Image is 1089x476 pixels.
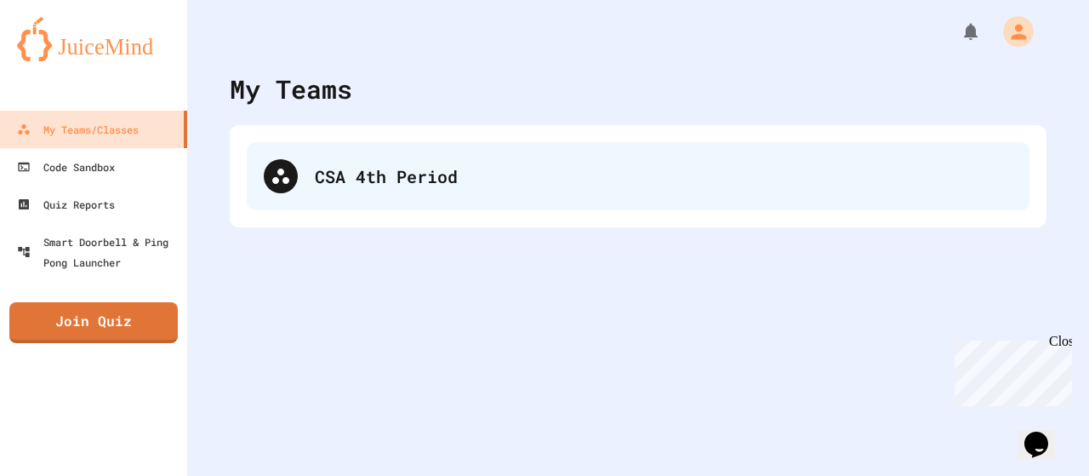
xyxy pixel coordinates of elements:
iframe: chat widget [948,334,1072,406]
div: My Account [985,12,1038,51]
div: My Teams/Classes [17,119,139,140]
img: logo-orange.svg [17,17,170,61]
iframe: chat widget [1018,408,1072,459]
div: Code Sandbox [17,157,115,177]
div: Quiz Reports [17,194,115,215]
div: My Notifications [929,17,985,46]
a: Join Quiz [9,302,178,343]
div: Smart Doorbell & Ping Pong Launcher [17,232,180,272]
div: Chat with us now!Close [7,7,117,108]
div: My Teams [230,70,352,108]
div: CSA 4th Period [315,163,1012,189]
div: CSA 4th Period [247,142,1029,210]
